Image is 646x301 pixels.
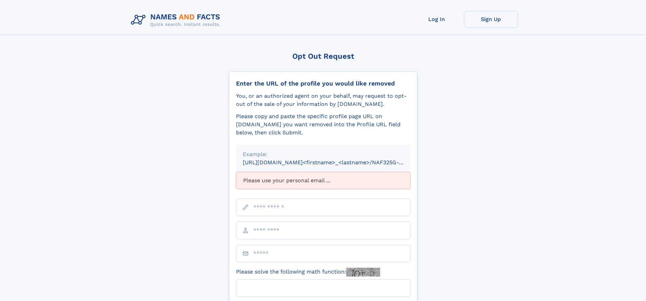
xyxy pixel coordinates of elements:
div: Example: [243,150,404,158]
a: Sign Up [464,11,518,27]
a: Log In [410,11,464,27]
div: Please use your personal email ... [236,172,410,189]
small: [URL][DOMAIN_NAME]<firstname>_<lastname>/NAF325G-xxxxxxxx [243,159,423,166]
img: Logo Names and Facts [128,11,226,29]
div: You, or an authorized agent on your behalf, may request to opt-out of the sale of your informatio... [236,92,410,108]
div: Please copy and paste the specific profile page URL on [DOMAIN_NAME] you want removed into the Pr... [236,112,410,137]
div: Opt Out Request [229,52,417,60]
div: Enter the URL of the profile you would like removed [236,80,410,87]
label: Please solve the following math function: [236,268,380,277]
